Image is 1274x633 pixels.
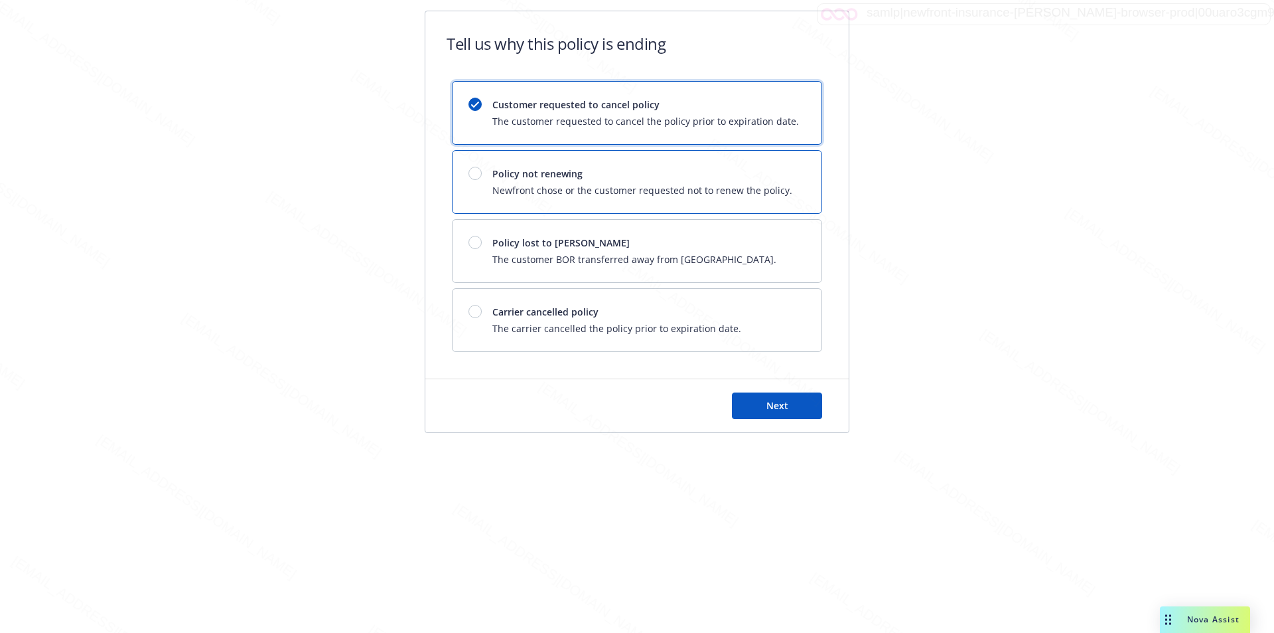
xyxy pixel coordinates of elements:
div: Drag to move [1160,606,1176,633]
span: Customer requested to cancel policy [492,98,799,112]
span: Policy lost to [PERSON_NAME] [492,236,776,250]
span: Carrier cancelled policy [492,305,741,319]
span: Nova Assist [1187,614,1239,625]
span: The customer requested to cancel the policy prior to expiration date. [492,114,799,128]
span: The carrier cancelled the policy prior to expiration date. [492,321,741,335]
span: Policy not renewing [492,167,792,181]
button: Nova Assist [1160,606,1250,633]
h1: Tell us why this policy is ending [447,33,666,54]
span: The customer BOR transferred away from [GEOGRAPHIC_DATA]. [492,252,776,266]
span: Next [766,399,788,412]
span: Newfront chose or the customer requested not to renew the policy. [492,183,792,197]
button: Next [732,393,822,419]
